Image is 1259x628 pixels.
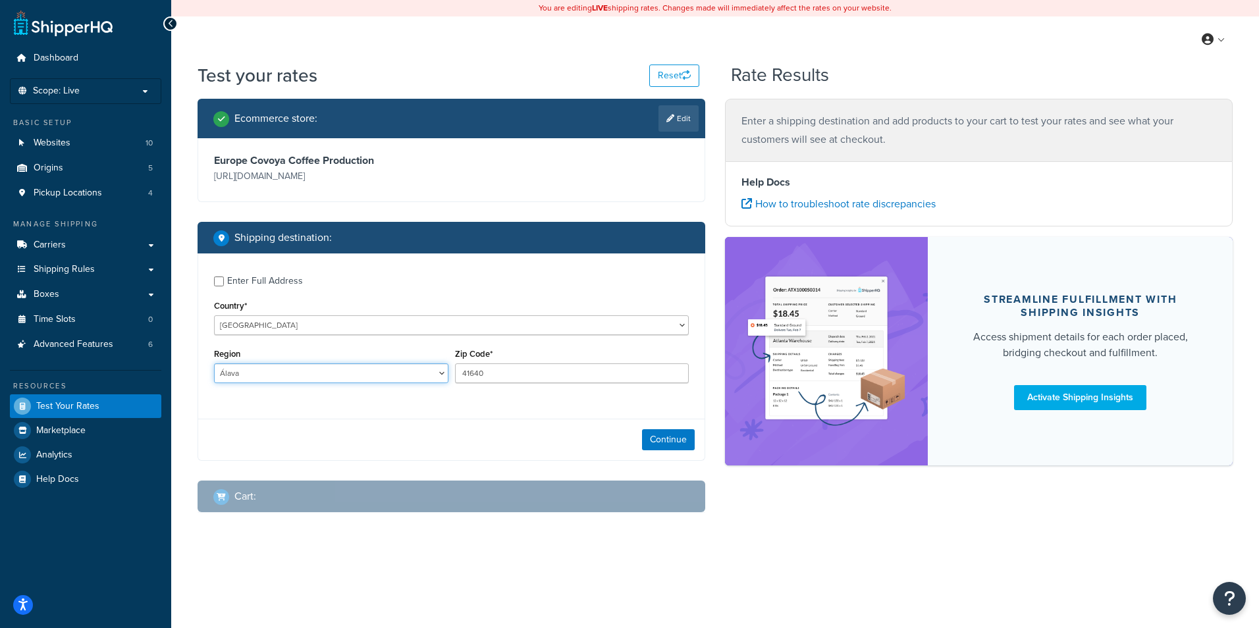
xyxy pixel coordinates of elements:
[34,314,76,325] span: Time Slots
[33,86,80,97] span: Scope: Live
[731,65,829,86] h2: Rate Results
[745,257,908,446] img: feature-image-si-e24932ea9b9fcd0ff835db86be1ff8d589347e8876e1638d903ea230a36726be.png
[148,314,153,325] span: 0
[227,272,303,290] div: Enter Full Address
[34,163,63,174] span: Origins
[10,181,161,205] a: Pickup Locations4
[34,188,102,199] span: Pickup Locations
[10,131,161,155] li: Websites
[1213,582,1246,615] button: Open Resource Center
[34,53,78,64] span: Dashboard
[214,167,448,186] p: [URL][DOMAIN_NAME]
[1014,385,1146,410] a: Activate Shipping Insights
[10,46,161,70] a: Dashboard
[10,131,161,155] a: Websites10
[741,174,1216,190] h4: Help Docs
[198,63,317,88] h1: Test your rates
[10,419,161,442] a: Marketplace
[34,289,59,300] span: Boxes
[658,105,699,132] a: Edit
[36,450,72,461] span: Analytics
[10,219,161,230] div: Manage Shipping
[741,112,1216,149] p: Enter a shipping destination and add products to your cart to test your rates and see what your c...
[10,332,161,357] li: Advanced Features
[455,349,493,359] label: Zip Code*
[10,443,161,467] a: Analytics
[214,154,448,167] h3: Europe Covoya Coffee Production
[10,233,161,257] a: Carriers
[959,329,1201,361] div: Access shipment details for each order placed, bridging checkout and fulfillment.
[10,156,161,180] li: Origins
[10,307,161,332] li: Time Slots
[36,425,86,436] span: Marketplace
[959,293,1201,319] div: Streamline Fulfillment with Shipping Insights
[146,138,153,149] span: 10
[10,257,161,282] a: Shipping Rules
[34,264,95,275] span: Shipping Rules
[10,282,161,307] a: Boxes
[642,429,695,450] button: Continue
[741,196,936,211] a: How to troubleshoot rate discrepancies
[148,339,153,350] span: 6
[10,394,161,418] a: Test Your Rates
[10,380,161,392] div: Resources
[36,401,99,412] span: Test Your Rates
[148,188,153,199] span: 4
[34,240,66,251] span: Carriers
[36,474,79,485] span: Help Docs
[10,156,161,180] a: Origins5
[592,2,608,14] b: LIVE
[10,307,161,332] a: Time Slots0
[34,138,70,149] span: Websites
[234,490,256,502] h2: Cart :
[234,232,332,244] h2: Shipping destination :
[214,276,224,286] input: Enter Full Address
[10,467,161,491] a: Help Docs
[10,332,161,357] a: Advanced Features6
[10,117,161,128] div: Basic Setup
[214,349,240,359] label: Region
[649,65,699,87] button: Reset
[10,181,161,205] li: Pickup Locations
[234,113,317,124] h2: Ecommerce store :
[34,339,113,350] span: Advanced Features
[148,163,153,174] span: 5
[214,301,247,311] label: Country*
